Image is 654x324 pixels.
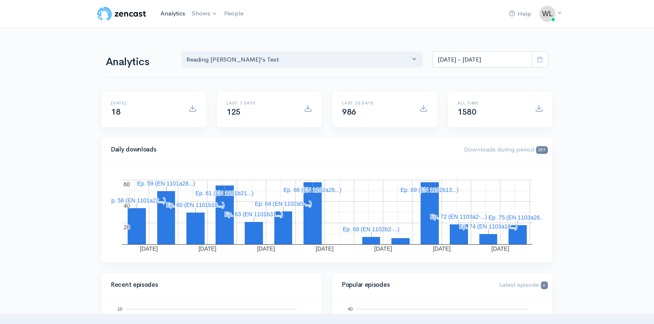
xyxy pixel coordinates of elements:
[157,5,188,22] a: Analytics
[499,281,548,288] span: Latest episode:
[541,281,548,289] span: 6
[111,146,454,153] h4: Daily downloads
[492,245,509,252] text: [DATE]
[539,6,556,22] img: ...
[111,281,307,288] h4: Recent episodes
[464,145,548,153] span: Downloads during period:
[181,51,423,68] button: Reading Aristotle's Text
[374,245,392,252] text: [DATE]
[106,56,171,68] h1: Analytics
[124,181,130,188] text: 60
[107,197,165,204] text: Ep. 58 (EN 1101a22...)
[348,307,353,311] text: 40
[400,187,458,193] text: Ep. 69 (EN 1102b13...)
[457,101,525,105] h6: All time
[118,307,122,311] text: 10
[124,202,130,209] text: 40
[506,5,534,23] a: Help
[257,245,275,252] text: [DATE]
[430,213,487,220] text: Ep. 72 (EN 1103a2-...)
[188,5,221,23] a: Shows
[459,223,517,230] text: Ep. 74 (EN 1103a18...)
[137,180,195,187] text: Ep. 59 (EN 1101a28...)
[140,245,158,252] text: [DATE]
[342,281,489,288] h4: Popular episodes
[342,107,356,117] span: 986
[96,6,147,22] img: ZenCast Logo
[227,101,294,105] h6: Last 7 days
[166,202,224,208] text: Ep. 60 (EN 1101b10...)
[227,107,241,117] span: 125
[488,214,546,221] text: Ep. 75 (EN 1103a26...)
[111,107,120,117] span: 18
[316,245,333,252] text: [DATE]
[343,226,400,232] text: Ep. 68 (EN 1102b2-...)
[111,101,179,105] h6: [DATE]
[195,190,253,196] text: Ep. 61 (EN 1101b21...)
[224,211,282,217] text: Ep. 63 (EN 1101b31...)
[283,187,341,193] text: Ep. 66 (EN 1102a26...)
[433,245,451,252] text: [DATE]
[221,5,247,22] a: People
[255,200,312,207] text: Ep. 64 (EN 1102a5-...)
[342,101,410,105] h6: Last 30 days
[457,107,476,117] span: 1580
[432,51,532,68] input: analytics date range selector
[111,172,543,253] svg: A chart.
[536,146,548,154] span: 397
[186,55,410,64] div: Reading [PERSON_NAME]'s Text
[199,245,216,252] text: [DATE]
[124,224,130,230] text: 20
